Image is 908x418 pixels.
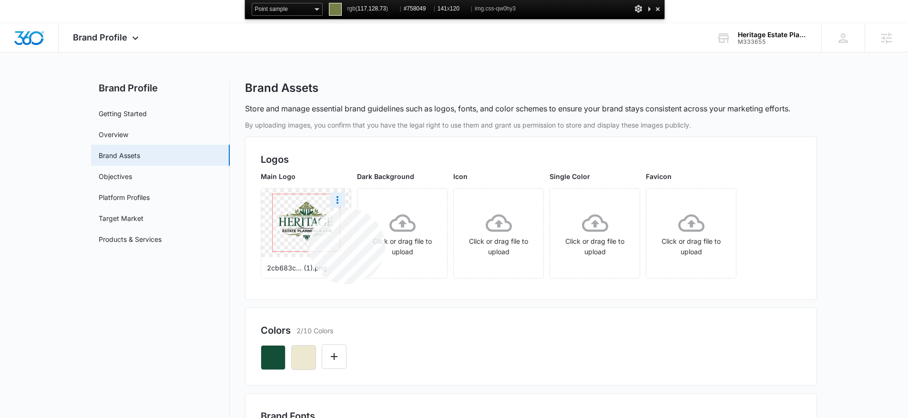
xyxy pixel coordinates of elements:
span: Click or drag file to upload [646,189,736,278]
p: Icon [453,171,544,181]
h2: Logos [261,152,801,167]
span: 117 [357,5,367,12]
a: Getting Started [99,109,147,119]
span: img [475,3,516,15]
div: Close and Stop Picking [653,3,663,15]
div: Click or drag file to upload [646,210,736,257]
span: .css-qw0hy3 [484,5,516,12]
a: Platform Profiles [99,192,150,202]
p: By uploading images, you confirm that you have the legal right to use them and grant us permissio... [245,120,817,130]
a: Objectives [99,171,132,181]
p: Main Logo [261,171,351,181]
a: Overview [99,129,128,139]
p: Store and manage essential brand guidelines such as logos, fonts, and color schemes to ensure you... [245,103,790,114]
div: account id [738,39,807,45]
span: Click or drag file to upload [550,189,640,278]
div: Click or drag file to upload [454,210,543,257]
h2: Colors [261,323,291,338]
span: | [400,5,401,12]
div: account name [738,31,807,39]
span: | [434,5,435,12]
p: 2/10 Colors [296,326,333,336]
button: Edit Color [322,344,347,369]
span: 128 [368,5,378,12]
p: 2cb683c... (1).png [267,263,345,273]
span: 73 [380,5,386,12]
div: Click or drag file to upload [550,210,640,257]
button: More [330,192,345,208]
h2: Brand Profile [91,81,230,95]
a: Brand Assets [99,150,140,160]
span: Click or drag file to upload [454,189,543,278]
a: Target Market [99,213,143,223]
a: Products & Services [99,234,162,244]
span: Click or drag file to upload [357,189,447,278]
div: Options [634,3,643,15]
img: User uploaded logo [273,194,340,251]
div: Collapse This Panel [645,3,653,15]
span: Brand Profile [73,32,127,42]
p: Single Color [550,171,640,181]
span: x [438,3,469,15]
span: rgb( , , ) [347,3,398,15]
span: #758049 [404,3,431,15]
h1: Brand Assets [245,81,318,95]
span: 141 [438,5,447,12]
div: Click or drag file to upload [357,210,447,257]
span: | [471,5,472,12]
div: Brand Profile [59,24,155,52]
span: 120 [450,5,459,12]
p: Dark Background [357,171,448,181]
p: Favicon [646,171,736,181]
